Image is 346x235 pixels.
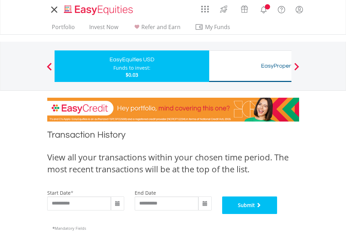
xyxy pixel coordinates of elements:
[135,189,156,196] label: end date
[113,64,150,71] div: Funds to invest:
[273,2,290,16] a: FAQ's and Support
[130,23,183,34] a: Refer and Earn
[218,4,230,15] img: thrive-v2.svg
[197,2,213,13] a: AppsGrid
[141,23,181,31] span: Refer and Earn
[290,2,308,17] a: My Profile
[195,22,241,32] span: My Funds
[234,2,255,15] a: Vouchers
[52,226,86,231] span: Mandatory Fields
[47,189,71,196] label: start date
[47,98,299,122] img: EasyCredit Promotion Banner
[49,23,78,34] a: Portfolio
[42,66,56,73] button: Previous
[201,5,209,13] img: grid-menu-icon.svg
[63,4,136,16] img: EasyEquities_Logo.png
[86,23,121,34] a: Invest Now
[290,66,304,73] button: Next
[222,196,277,214] button: Submit
[61,2,136,16] a: Home page
[47,151,299,175] div: View all your transactions within your chosen time period. The most recent transactions will be a...
[47,129,299,144] h1: Transaction History
[59,55,205,64] div: EasyEquities USD
[126,71,138,78] span: $0.03
[239,4,250,15] img: vouchers-v2.svg
[255,2,273,16] a: Notifications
